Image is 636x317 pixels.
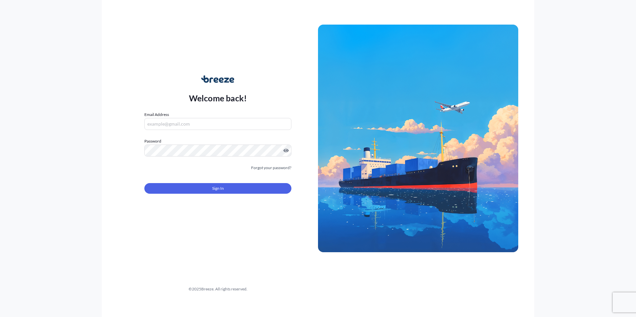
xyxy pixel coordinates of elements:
label: Password [144,138,291,145]
img: Ship illustration [318,25,518,252]
input: example@gmail.com [144,118,291,130]
button: Sign In [144,183,291,194]
p: Welcome back! [189,93,247,103]
label: Email Address [144,111,169,118]
div: © 2025 Breeze. All rights reserved. [118,286,318,292]
a: Forgot your password? [251,164,291,171]
button: Show password [283,148,289,153]
span: Sign In [212,185,224,192]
